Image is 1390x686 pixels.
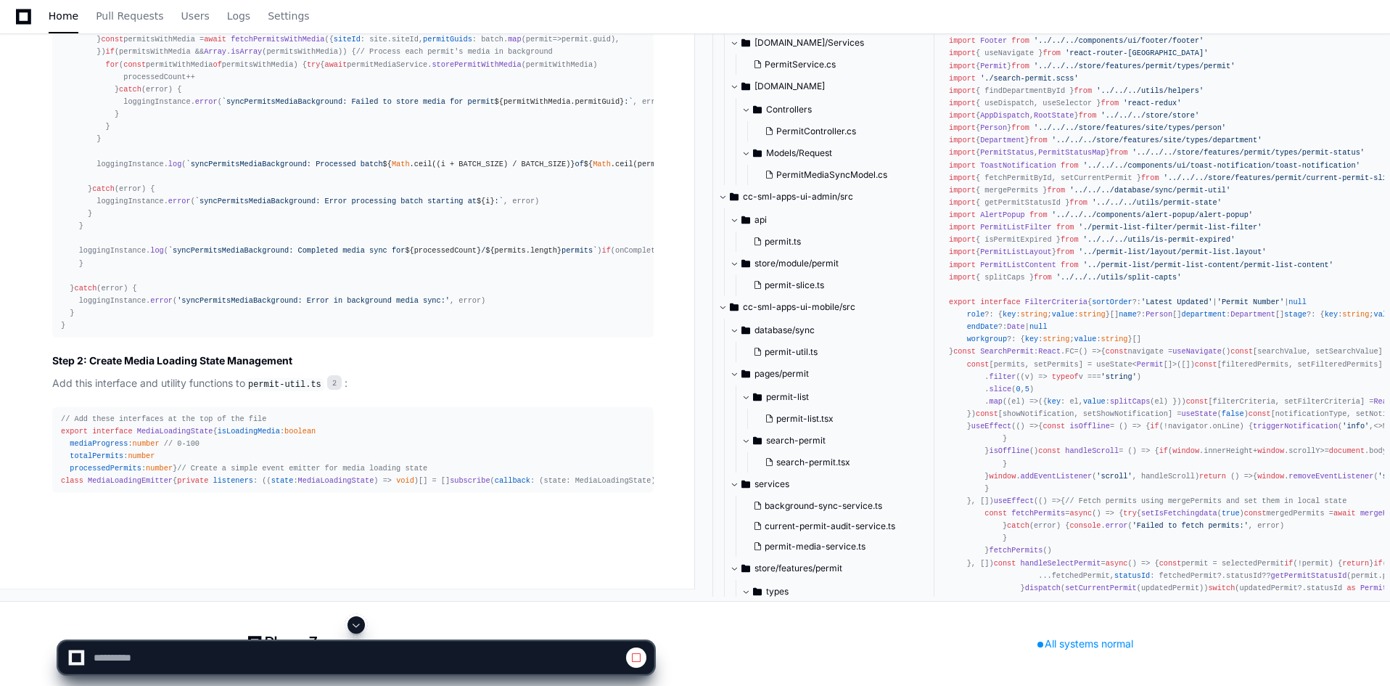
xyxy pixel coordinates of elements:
span: isArray [231,47,262,56]
span: import [949,123,976,132]
h3: Step 2: Create Media Loading State Management [52,354,654,368]
span: ${permitWithMedia.permitGuid} [495,97,625,106]
span: [DOMAIN_NAME]/Services [754,37,864,49]
span: '../../../store/features/permit/types/permit' [1034,62,1235,70]
span: from [1011,62,1029,70]
span: from [1141,173,1159,182]
span: isOffline [1069,422,1109,430]
span: permit-util.ts [765,346,818,358]
span: splitCaps [1110,397,1150,406]
span: store/features/permit [754,563,842,574]
span: import [949,198,976,207]
span: '../../../store/store' [1101,111,1200,120]
span: RootState [1034,111,1074,120]
span: fetchPermitsWithMedia [231,35,324,44]
span: `syncPermitsMediaBackground: Error processing batch starting at :` [195,197,503,205]
span: isLoadingMedia [218,427,280,436]
span: body [1369,447,1387,456]
span: siteId [392,35,419,44]
span: v [1025,372,1029,381]
span: PermitService.cs [765,59,836,70]
span: triggerNotification [1253,422,1338,430]
span: 2 [327,375,342,390]
button: types [741,580,924,603]
button: PermitController.cs [759,121,915,142]
button: permit-slice.ts [747,275,915,295]
span: PermitMediaSyncModel.cs [776,169,887,181]
span: '../../../store/features/site/types/department' [1052,136,1262,145]
span: import [949,248,976,257]
span: from [1042,49,1061,58]
span: storePermitWithMedia [432,60,521,69]
span: permit-list [766,391,809,403]
span: Array [204,47,226,56]
span: window [1257,447,1284,456]
span: catch [74,284,96,293]
span: key [1048,397,1061,406]
span: import [949,149,976,158]
span: 0 [1016,385,1020,393]
span: `syncPermitsMediaBackground: Completed media sync for / permits` [168,246,597,255]
p: Add this interface and utility functions to : [52,375,654,393]
span: from [1029,211,1048,219]
span: string [1042,335,1069,344]
span: workgroup [967,335,1007,344]
span: window [1172,447,1199,456]
svg: Directory [753,388,762,406]
span: 'scroll' [1096,472,1132,481]
span: types [766,586,789,597]
span: PermitController.cs [776,126,856,137]
span: () => [1016,422,1038,430]
span: return [1199,472,1226,481]
span: from [1061,261,1079,269]
span: () => [1079,348,1101,356]
span: of [213,60,221,69]
span: useNavigate [1172,348,1222,356]
span: MediaLoadingState [137,427,213,436]
span: 'Permit Number' [1217,298,1284,306]
button: cc-sml-apps-ui-mobile/src [718,295,924,319]
span: background-sync-service.ts [765,500,882,512]
span: from [1069,198,1087,207]
span: from [1048,186,1066,195]
span: string [1021,310,1048,319]
span: search-permit [766,435,826,446]
span: window [1257,472,1284,481]
span: from [1034,273,1052,282]
span: => [526,35,562,44]
span: 'react-redux' [1123,99,1181,107]
span: removeEventListener [1288,472,1373,481]
button: permit-list [741,385,924,409]
span: FC [1065,348,1074,356]
button: pages/permit [730,362,924,385]
span: const [1230,348,1253,356]
span: from [1011,123,1029,132]
span: 'react-router-[GEOGRAPHIC_DATA]' [1065,49,1208,58]
span: Permit [1137,360,1164,369]
span: totalPermits [70,452,123,460]
span: database/sync [754,324,815,336]
span: // 0-100 [164,439,200,448]
span: string [1101,335,1128,344]
span: string [1079,310,1106,319]
span: processedPermits [70,464,141,473]
span: catch [92,184,115,193]
button: cc-sml-apps-ui-admin/src [718,185,924,208]
span: [DOMAIN_NAME] [754,81,825,92]
span: export [61,427,88,436]
svg: Directory [753,144,762,162]
span: number [133,439,160,448]
span: permitGuids [423,35,472,44]
span: const [1038,447,1061,456]
span: Footer [980,37,1007,46]
span: from [1110,149,1128,158]
span: ${permits.length} [485,246,562,255]
span: import [949,273,976,282]
svg: Directory [741,322,750,339]
span: handleScroll [1065,447,1119,456]
span: scrollY [1288,447,1320,456]
span: 5 [1025,385,1029,393]
span: error [195,97,218,106]
span: '../../../components/ui/footer/footer' [1034,37,1204,46]
span: from [1079,111,1097,120]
